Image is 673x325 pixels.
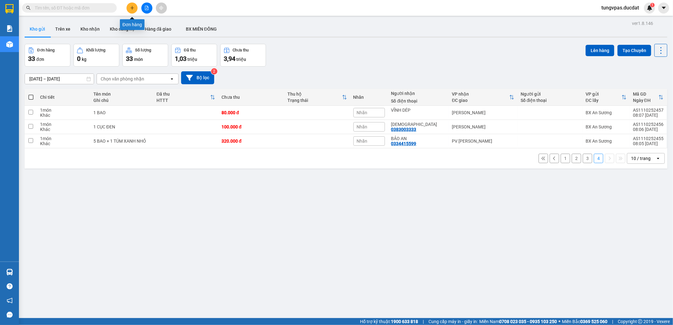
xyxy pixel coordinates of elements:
div: 1 món [40,108,87,113]
div: Số lượng [135,48,151,52]
div: 1 CỤC ĐEN [93,124,150,129]
div: Khối lượng [86,48,105,52]
button: 2 [572,154,581,163]
span: | [612,318,613,325]
button: Bộ lọc [181,71,214,84]
span: kg [82,57,86,62]
div: AS1110252457 [633,108,664,113]
svg: open [169,76,174,81]
th: Toggle SortBy [582,89,630,106]
sup: 1 [650,3,655,7]
button: 3 [583,154,592,163]
button: 1 [561,154,570,163]
span: Miền Bắc [562,318,607,325]
div: 80.000 đ [221,110,281,115]
strong: 0369 525 060 [580,319,607,324]
div: Đã thu [156,92,210,97]
div: 08:07 [DATE] [633,113,664,118]
img: logo-vxr [5,4,14,14]
input: Select a date range. [25,74,94,84]
div: 10 / trang [631,155,651,162]
span: Nhãn [357,139,368,144]
span: question-circle [7,283,13,289]
div: AS1110252455 [633,136,664,141]
div: 320.000 đ [221,139,281,144]
button: Kho gửi [25,21,50,37]
div: ĐẠO [391,122,446,127]
span: Nhãn [357,124,368,129]
div: Đã thu [184,48,196,52]
div: Chọn văn phòng nhận [101,76,144,82]
div: VP nhận [452,92,509,97]
button: file-add [141,3,152,14]
span: Cung cấp máy in - giấy in: [428,318,478,325]
button: Số lượng33món [122,44,168,67]
span: món [134,57,143,62]
div: ĐC giao [452,98,509,103]
div: Đơn hàng [37,48,55,52]
div: [PERSON_NAME] [452,110,514,115]
span: message [7,312,13,318]
button: Đã thu1,03 triệu [171,44,217,67]
button: Chưa thu3,94 triệu [220,44,266,67]
button: Khối lượng0kg [74,44,119,67]
span: triệu [236,57,246,62]
sup: 2 [211,68,217,74]
div: HTTT [156,98,210,103]
button: Trên xe [50,21,75,37]
button: Kho nhận [75,21,105,37]
span: search [26,6,31,10]
div: Người nhận [391,91,446,96]
span: 1,03 [175,55,186,62]
div: BX An Sương [586,124,627,129]
span: BX MIỀN ĐÔNG [186,27,217,32]
div: Ghi chú [93,98,150,103]
button: Tạo Chuyến [617,45,651,56]
span: 0 [77,55,80,62]
th: Toggle SortBy [284,89,350,106]
button: caret-down [658,3,669,14]
div: 0383003333 [391,127,416,132]
div: AS1110252456 [633,122,664,127]
div: BX An Sương [586,110,627,115]
span: notification [7,298,13,304]
div: Trạng thái [287,98,342,103]
span: file-add [145,6,149,10]
div: Ngày ĐH [633,98,658,103]
button: Đơn hàng33đơn [25,44,70,67]
div: 08:06 [DATE] [633,127,664,132]
div: Chưa thu [233,48,249,52]
div: 1 món [40,122,87,127]
div: Nhãn [353,95,385,100]
span: tungvpas.ducdat [596,4,644,12]
span: 33 [28,55,35,62]
div: ĐC lấy [586,98,622,103]
th: Toggle SortBy [153,89,218,106]
div: Số điện thoại [521,98,579,103]
span: đơn [36,57,44,62]
div: BX An Sương [586,139,627,144]
span: 1 [651,3,653,7]
span: caret-down [661,5,667,11]
span: plus [130,6,134,10]
div: Tên món [93,92,150,97]
span: | [423,318,424,325]
div: Khác [40,113,87,118]
span: aim [159,6,163,10]
div: 5 BAO + 1 TÚM XANH NHỎ [93,139,150,144]
div: VP gửi [586,92,622,97]
div: Số điện thoại [391,98,446,103]
div: 1 món [40,136,87,141]
div: PV [PERSON_NAME] [452,139,514,144]
button: 4 [594,154,603,163]
img: warehouse-icon [6,269,13,275]
img: icon-new-feature [647,5,652,11]
div: Chưa thu [221,95,281,100]
span: Nhãn [357,110,368,115]
svg: open [656,156,661,161]
div: Thu hộ [287,92,342,97]
div: Người gửi [521,92,579,97]
span: Hỗ trợ kỹ thuật: [360,318,418,325]
span: copyright [638,319,642,324]
div: 08:05 [DATE] [633,141,664,146]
